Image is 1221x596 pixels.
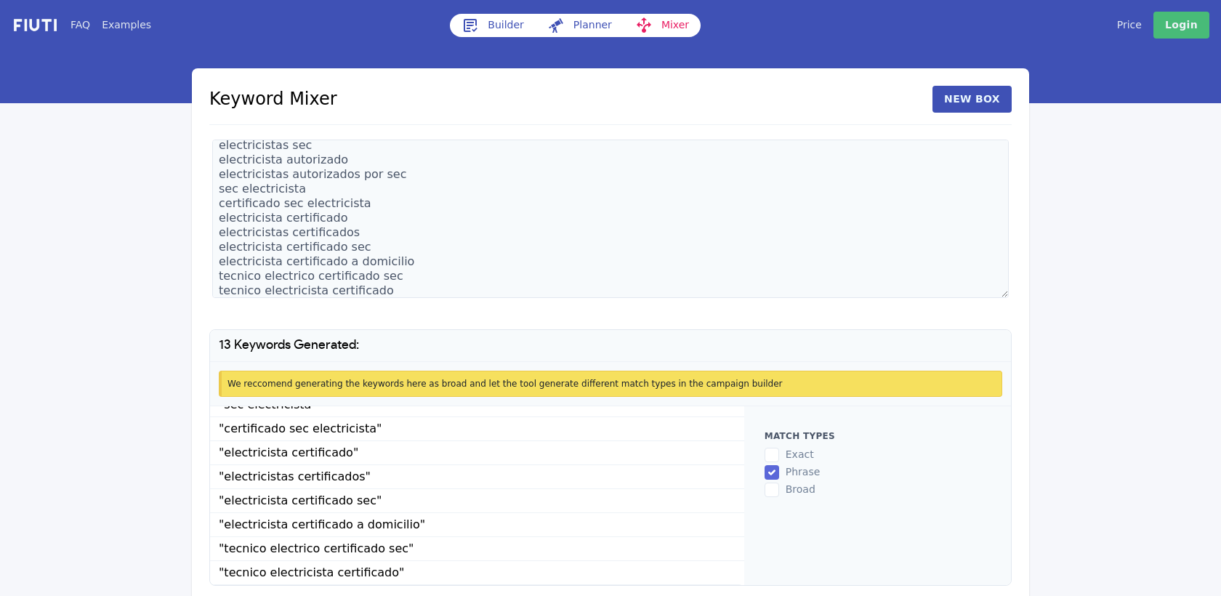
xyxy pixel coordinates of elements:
h1: Keyword Mixer [209,86,337,112]
li: "tecnico electrico certificado sec" [210,537,744,561]
a: Examples [102,17,151,33]
a: Builder [450,14,536,37]
li: "electricistas certificados" [210,465,744,489]
button: New Box [932,86,1012,113]
input: broad [765,483,779,497]
h2: Match types [765,430,991,443]
img: f731f27.png [12,17,59,33]
li: "tecnico electricista certificado" [210,561,744,585]
input: exact [765,448,779,462]
li: "certificado sec electricista" [210,417,744,441]
li: "electricista certificado a domicilio" [210,513,744,537]
span: exact [786,448,814,460]
a: FAQ [70,17,90,33]
a: Login [1153,12,1209,39]
a: Planner [536,14,624,37]
span: phrase [786,466,821,478]
a: Mixer [624,14,701,37]
div: We reccomend generating the keywords here as broad and let the tool generate different match type... [219,371,1002,397]
li: "electricista certificado sec" [210,489,744,513]
input: phrase [765,465,779,480]
span: broad [786,483,815,495]
a: Price [1117,17,1142,33]
li: "electricista certificado" [210,441,744,465]
h1: 13 Keywords Generated: [210,330,1011,361]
